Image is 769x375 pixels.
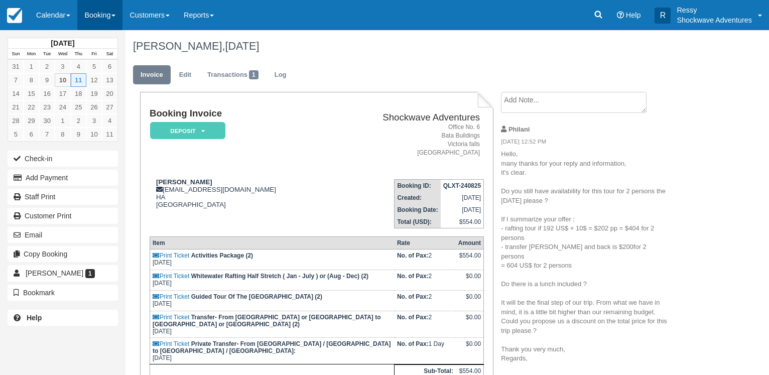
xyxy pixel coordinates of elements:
[39,128,55,141] a: 7
[8,227,118,243] button: Email
[86,87,102,100] a: 19
[102,128,117,141] a: 11
[458,340,481,355] div: $0.00
[8,170,118,186] button: Add Payment
[655,8,671,24] div: R
[156,178,212,186] strong: [PERSON_NAME]
[501,138,670,149] em: [DATE] 12:52 PM
[395,204,441,216] th: Booking Date:
[86,73,102,87] a: 12
[71,60,86,73] a: 4
[133,40,695,52] h1: [PERSON_NAME],
[200,65,266,85] a: Transactions1
[336,112,480,123] h2: Shockwave Adventures
[336,123,480,158] address: Office No. 6 Bata Buildings Victoria falls [GEOGRAPHIC_DATA]
[39,73,55,87] a: 9
[24,128,39,141] a: 6
[626,11,641,19] span: Help
[395,291,456,311] td: 2
[458,252,481,267] div: $554.00
[441,192,484,204] td: [DATE]
[677,5,752,15] p: Ressy
[55,49,70,60] th: Wed
[55,100,70,114] a: 24
[150,121,222,140] a: Deposit
[8,87,24,100] a: 14
[395,180,441,192] th: Booking ID:
[55,60,70,73] a: 3
[153,252,189,259] a: Print Ticket
[71,87,86,100] a: 18
[8,60,24,73] a: 31
[8,246,118,262] button: Copy Booking
[102,60,117,73] a: 6
[395,216,441,228] th: Total (USD):
[71,100,86,114] a: 25
[102,100,117,114] a: 27
[86,49,102,60] th: Fri
[102,73,117,87] a: 13
[153,340,189,347] a: Print Ticket
[443,182,481,189] strong: QLXT-240825
[133,65,171,85] a: Invoice
[456,237,484,249] th: Amount
[55,87,70,100] a: 17
[24,49,39,60] th: Mon
[39,49,55,60] th: Tue
[508,126,530,133] strong: Philani
[397,293,429,300] strong: No. of Pax
[150,291,394,311] td: [DATE]
[102,49,117,60] th: Sat
[617,12,624,19] i: Help
[24,60,39,73] a: 1
[51,39,74,47] strong: [DATE]
[150,338,394,364] td: [DATE]
[71,73,86,87] a: 11
[39,60,55,73] a: 2
[397,252,429,259] strong: No. of Pax
[24,100,39,114] a: 22
[397,340,429,347] strong: No. of Pax
[441,216,484,228] td: $554.00
[395,237,456,249] th: Rate
[249,70,259,79] span: 1
[8,310,118,326] a: Help
[153,340,391,354] strong: Private Transfer- From [GEOGRAPHIC_DATA] / [GEOGRAPHIC_DATA] to [GEOGRAPHIC_DATA] / [GEOGRAPHIC_D...
[397,273,429,280] strong: No. of Pax
[267,65,294,85] a: Log
[8,114,24,128] a: 28
[441,204,484,216] td: [DATE]
[8,100,24,114] a: 21
[102,87,117,100] a: 20
[39,87,55,100] a: 16
[501,243,667,362] span: for 2 persons = 604 US$ for 2 persons Do there is a lunch included ? It will be the final step of...
[150,237,394,249] th: Item
[8,208,118,224] a: Customer Print
[24,114,39,128] a: 29
[395,249,456,270] td: 2
[7,8,22,23] img: checkfront-main-nav-mini-logo.png
[8,49,24,60] th: Sun
[86,100,102,114] a: 26
[395,338,456,364] td: 1 Day
[8,189,118,205] a: Staff Print
[191,293,322,300] strong: Guided Tour Of The [GEOGRAPHIC_DATA] (2)
[172,65,199,85] a: Edit
[153,314,189,321] a: Print Ticket
[85,269,95,278] span: 1
[150,108,332,119] h1: Booking Invoice
[458,314,481,329] div: $0.00
[71,114,86,128] a: 2
[395,270,456,291] td: 2
[86,114,102,128] a: 3
[27,314,42,322] b: Help
[150,311,394,338] td: [DATE]
[150,122,225,140] em: Deposit
[458,273,481,288] div: $0.00
[8,73,24,87] a: 7
[153,314,381,328] strong: Transfer- From [GEOGRAPHIC_DATA] or [GEOGRAPHIC_DATA] to [GEOGRAPHIC_DATA] or [GEOGRAPHIC_DATA] (2)
[458,293,481,308] div: $0.00
[24,87,39,100] a: 15
[150,178,332,208] div: [EMAIL_ADDRESS][DOMAIN_NAME] HA [GEOGRAPHIC_DATA]
[677,15,752,25] p: Shockwave Adventures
